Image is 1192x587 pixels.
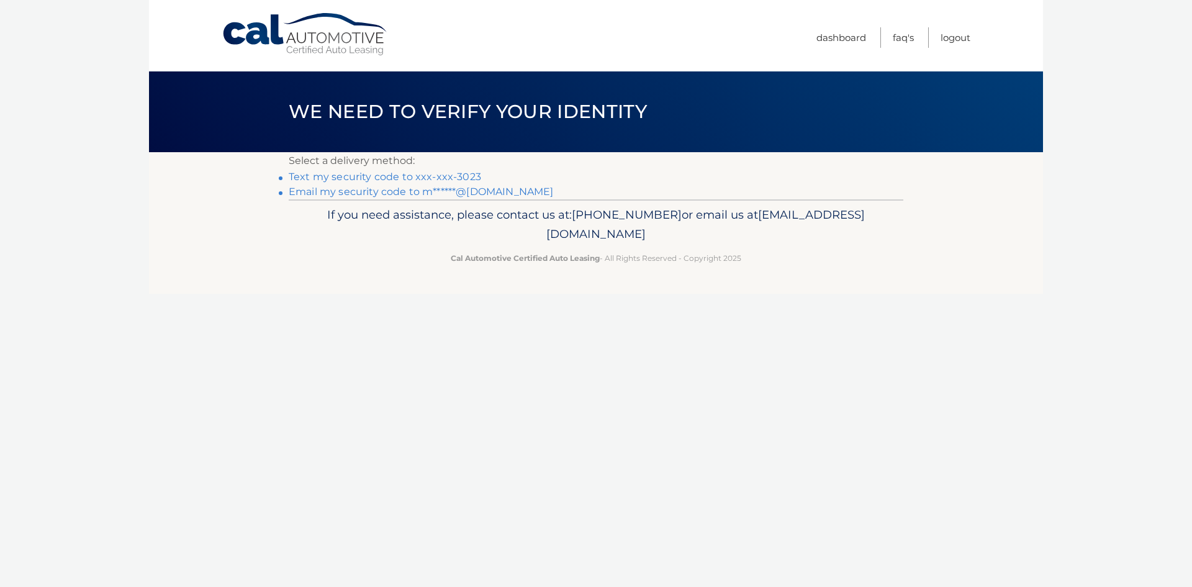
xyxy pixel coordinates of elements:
[289,186,554,198] a: Email my security code to m******@[DOMAIN_NAME]
[941,27,970,48] a: Logout
[451,253,600,263] strong: Cal Automotive Certified Auto Leasing
[222,12,389,57] a: Cal Automotive
[816,27,866,48] a: Dashboard
[289,152,903,170] p: Select a delivery method:
[289,171,481,183] a: Text my security code to xxx-xxx-3023
[893,27,914,48] a: FAQ's
[297,205,895,245] p: If you need assistance, please contact us at: or email us at
[289,100,647,123] span: We need to verify your identity
[297,252,895,265] p: - All Rights Reserved - Copyright 2025
[572,207,682,222] span: [PHONE_NUMBER]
